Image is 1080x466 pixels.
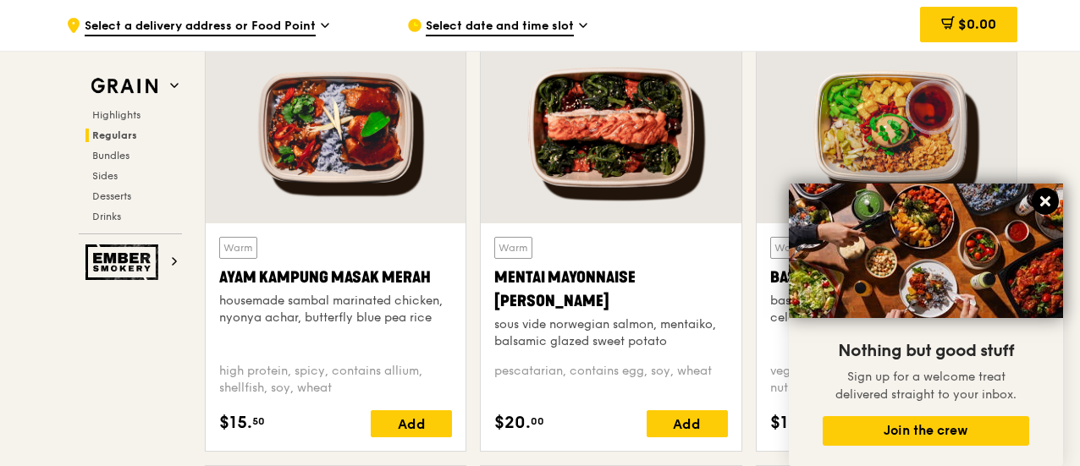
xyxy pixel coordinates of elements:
span: $20. [494,410,531,436]
span: $0.00 [958,16,996,32]
div: housemade sambal marinated chicken, nyonya achar, butterfly blue pea rice [219,293,452,326]
img: Grain web logo [85,71,163,101]
span: Regulars [92,129,137,141]
span: 00 [531,414,544,428]
span: Drinks [92,211,121,222]
img: DSC07876-Edit02-Large.jpeg [789,184,1063,318]
img: Ember Smokery web logo [85,244,163,280]
div: Warm [770,237,808,259]
span: Bundles [92,150,129,162]
span: Select a delivery address or Food Point [85,18,316,36]
div: Basil Thunder Tea Rice [770,266,1003,289]
div: Add [371,410,452,437]
div: Mentai Mayonnaise [PERSON_NAME] [494,266,727,313]
span: Sides [92,170,118,182]
button: Join the crew [823,416,1029,446]
div: Ayam Kampung Masak Merah [219,266,452,289]
span: Sign up for a welcome treat delivered straight to your inbox. [835,370,1017,402]
button: Close [1032,188,1059,215]
span: $15. [219,410,252,436]
div: Add [647,410,728,437]
div: high protein, spicy, contains allium, shellfish, soy, wheat [219,363,452,397]
span: Select date and time slot [426,18,574,36]
span: $14. [770,410,804,436]
div: basil scented multigrain rice, braised celery mushroom cabbage, hanjuku egg [770,293,1003,326]
span: Nothing but good stuff [838,341,1014,361]
div: sous vide norwegian salmon, mentaiko, balsamic glazed sweet potato [494,316,727,350]
div: Warm [219,237,257,259]
span: 50 [252,414,265,428]
div: pescatarian, contains egg, soy, wheat [494,363,727,397]
div: vegetarian, contains allium, barley, egg, nuts, soy, wheat [770,363,1003,397]
span: Highlights [92,109,141,121]
div: Warm [494,237,532,259]
span: Desserts [92,190,131,202]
